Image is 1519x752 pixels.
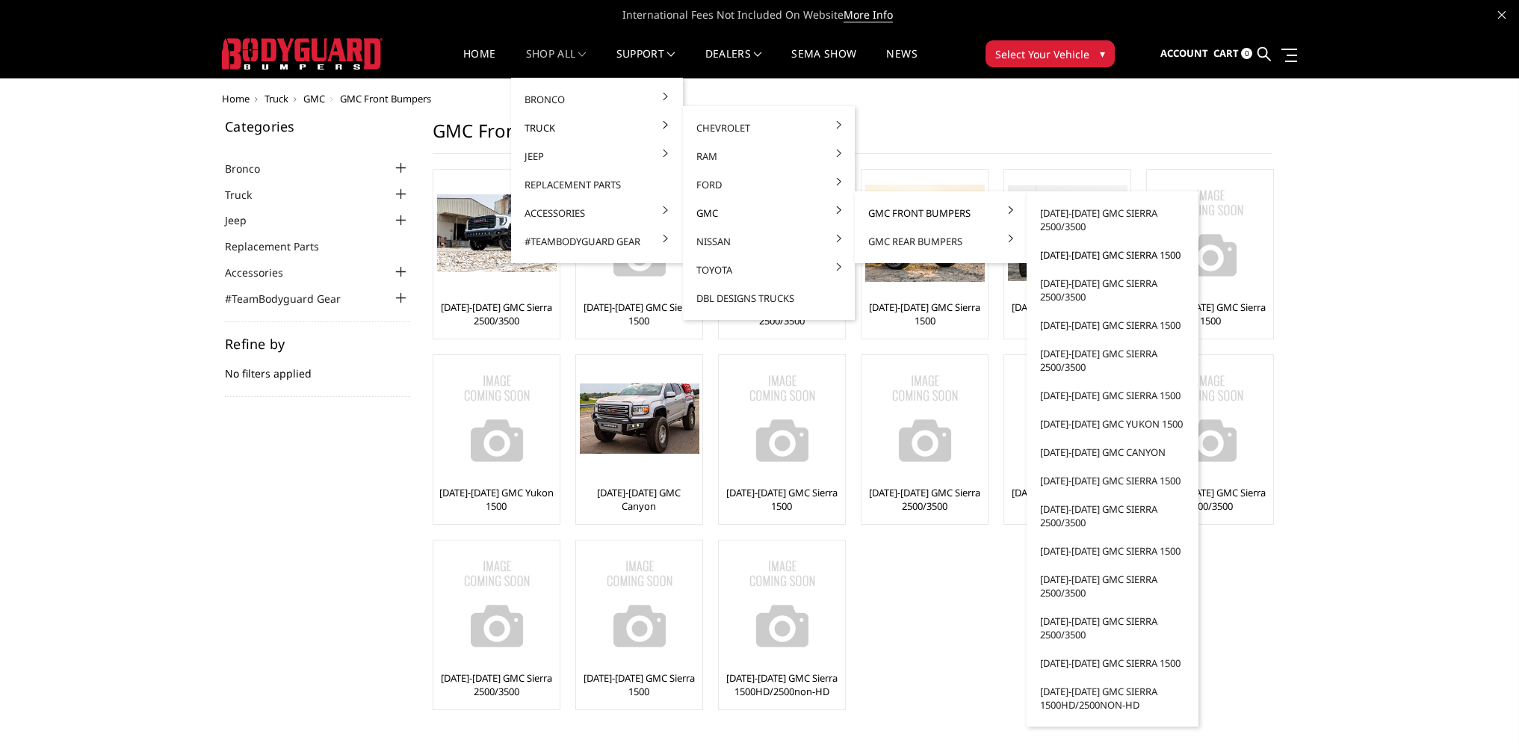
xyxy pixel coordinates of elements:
a: [DATE]-[DATE] GMC Sierra 1500 [865,301,984,327]
button: Select Your Vehicle [986,40,1115,67]
a: Home [463,49,495,78]
span: Account [1160,46,1208,60]
div: No filters applied [225,337,410,397]
a: [DATE]-[DATE] GMC Sierra 2500/3500 [865,486,984,513]
a: GMC [303,92,325,105]
a: No Image [1151,359,1269,478]
a: No Image [1151,173,1269,293]
a: No Image [437,544,556,664]
a: GMC Rear Bumpers [861,227,1021,256]
a: Truck [517,114,677,142]
a: Dealers [705,49,762,78]
a: No Image [580,544,699,664]
span: Cart [1213,46,1239,60]
a: [DATE]-[DATE] GMC Sierra 1500 [1033,241,1192,269]
a: [DATE]-[DATE] GMC Sierra 2500/3500 [1033,269,1192,311]
h5: Categories [225,120,410,133]
a: [DATE]-[DATE] GMC Sierra 1500 [723,486,841,513]
a: Truck [264,92,288,105]
img: No Image [865,359,985,478]
a: Nissan [689,227,849,256]
a: #TeamBodyguard Gear [517,227,677,256]
a: [DATE]-[DATE] GMC Sierra 1500 [1033,649,1192,677]
a: [DATE]-[DATE] GMC Yukon 1500 [1033,410,1192,438]
a: [DATE]-[DATE] GMC Sierra 2500/3500 [1033,565,1192,607]
a: [DATE]-[DATE] GMC Canyon [1033,438,1192,466]
a: Bronco [225,161,279,176]
a: [DATE]-[DATE] GMC Sierra 2500/3500 [1033,339,1192,381]
a: Toyota [689,256,849,284]
a: DBL Designs Trucks [689,284,849,312]
a: shop all [526,49,587,78]
a: [DATE]-[DATE] GMC Sierra 2500/3500 [1008,301,1127,327]
a: No Image [1008,359,1127,478]
a: Replacement Parts [225,238,338,254]
img: No Image [1151,359,1270,478]
a: SEMA Show [791,49,856,78]
a: Replacement Parts [517,170,677,199]
span: 0 [1241,48,1252,59]
a: [DATE]-[DATE] GMC Sierra 2500/3500 [1033,199,1192,241]
img: BODYGUARD BUMPERS [222,38,383,70]
a: [DATE]-[DATE] GMC Sierra 2500/3500 [1151,486,1269,513]
a: [DATE]-[DATE] GMC Sierra 1500 [1033,537,1192,565]
a: [DATE]-[DATE] GMC Sierra 1500 [1008,486,1127,513]
a: Jeep [225,212,265,228]
a: [DATE]-[DATE] GMC Sierra 2500/3500 [437,301,556,327]
img: No Image [1151,173,1270,293]
a: GMC Front Bumpers [861,199,1021,227]
a: [DATE]-[DATE] GMC Sierra 1500 [580,301,699,327]
a: [DATE]-[DATE] GMC Sierra 1500 [1033,311,1192,339]
img: No Image [723,359,842,478]
span: ▾ [1100,46,1105,61]
a: No Image [865,359,984,478]
a: News [886,49,917,78]
h1: GMC Front Bumpers [433,120,1272,154]
a: Home [222,92,250,105]
img: No Image [437,359,557,478]
a: [DATE]-[DATE] GMC Sierra 1500HD/2500non-HD [723,671,841,698]
a: [DATE]-[DATE] GMC Sierra 1500 [1033,381,1192,410]
a: Cart 0 [1213,34,1252,74]
a: [DATE]-[DATE] GMC Sierra 1500 [1151,301,1269,327]
a: Accessories [517,199,677,227]
a: Jeep [517,142,677,170]
a: Chevrolet [689,114,849,142]
a: [DATE]-[DATE] GMC Sierra 2500/3500 [1033,495,1192,537]
a: More Info [844,7,893,22]
img: No Image [437,544,557,664]
a: Ford [689,170,849,199]
a: [DATE]-[DATE] GMC Sierra 1500HD/2500non-HD [1033,677,1192,719]
a: Support [616,49,675,78]
a: Bronco [517,85,677,114]
a: [DATE]-[DATE] GMC Yukon 1500 [437,486,556,513]
span: GMC Front Bumpers [340,92,431,105]
img: No Image [723,544,842,664]
a: [DATE]-[DATE] GMC Sierra 2500/3500 [437,671,556,698]
h5: Refine by [225,337,410,351]
a: No Image [437,359,556,478]
a: Accessories [225,265,302,280]
a: [DATE]-[DATE] GMC Sierra 2500/3500 [1033,607,1192,649]
a: [DATE]-[DATE] GMC Sierra 1500 [1033,466,1192,495]
a: Ram [689,142,849,170]
img: No Image [580,544,699,664]
a: [DATE]-[DATE] GMC Sierra 1500 [580,671,699,698]
img: No Image [1008,359,1127,478]
a: Truck [225,187,270,203]
span: Select Your Vehicle [995,46,1089,62]
a: GMC [689,199,849,227]
a: #TeamBodyguard Gear [225,291,359,306]
a: [DATE]-[DATE] GMC Canyon [580,486,699,513]
a: Account [1160,34,1208,74]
